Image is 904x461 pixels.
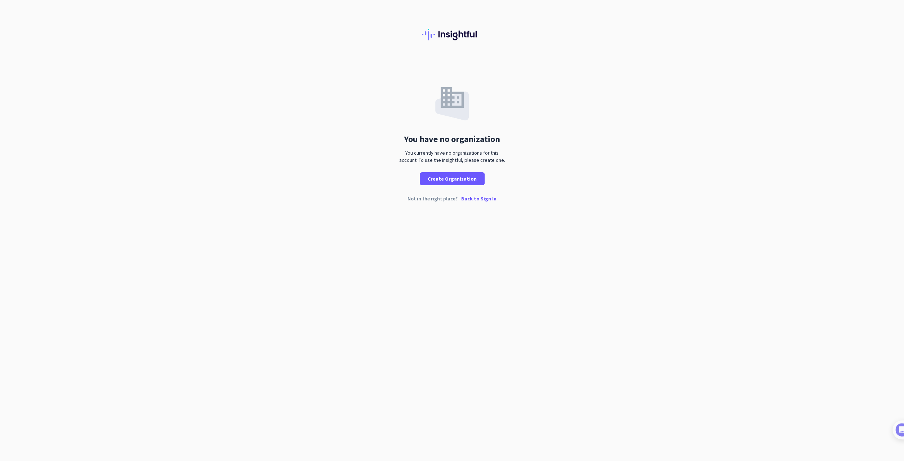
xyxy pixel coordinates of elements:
[420,172,485,185] button: Create Organization
[396,149,508,164] div: You currently have no organizations for this account. To use the Insightful, please create one.
[404,135,500,143] div: You have no organization
[422,29,482,40] img: Insightful
[428,175,477,182] span: Create Organization
[461,196,496,201] p: Back to Sign In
